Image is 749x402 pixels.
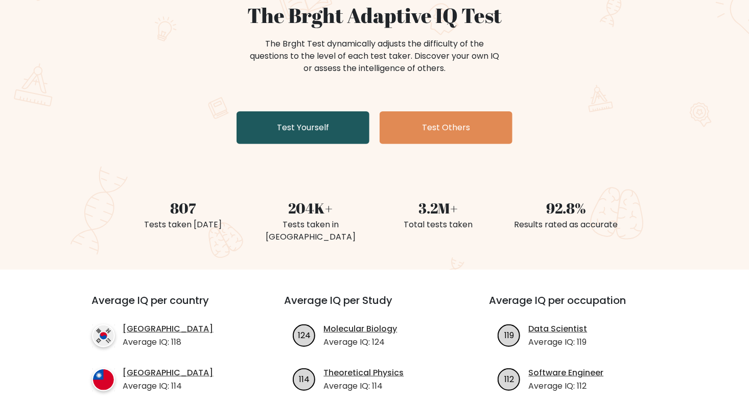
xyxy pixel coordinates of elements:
a: Theoretical Physics [324,367,404,379]
h3: Average IQ per occupation [489,294,670,319]
div: 3.2M+ [381,197,496,219]
h1: The Brght Adaptive IQ Test [125,3,624,28]
div: Total tests taken [381,219,496,231]
text: 124 [298,329,311,341]
div: The Brght Test dynamically adjusts the difficulty of the questions to the level of each test take... [247,38,502,75]
p: Average IQ: 118 [123,336,214,348]
a: Data Scientist [529,323,588,335]
text: 114 [299,373,310,385]
div: Tests taken in [GEOGRAPHIC_DATA] [253,219,368,243]
a: Software Engineer [529,367,604,379]
a: Molecular Biology [324,323,397,335]
div: Results rated as accurate [508,219,624,231]
div: Tests taken [DATE] [125,219,241,231]
p: Average IQ: 114 [123,380,214,392]
img: country [92,324,115,347]
a: Test Yourself [237,111,369,144]
p: Average IQ: 119 [529,336,588,348]
text: 119 [504,329,514,341]
p: Average IQ: 114 [324,380,404,392]
a: Test Others [380,111,512,144]
text: 112 [504,373,514,385]
div: 807 [125,197,241,219]
a: [GEOGRAPHIC_DATA] [123,367,214,379]
div: 92.8% [508,197,624,219]
img: country [92,368,115,391]
div: 204K+ [253,197,368,219]
h3: Average IQ per country [92,294,248,319]
p: Average IQ: 124 [324,336,397,348]
p: Average IQ: 112 [529,380,604,392]
a: [GEOGRAPHIC_DATA] [123,323,214,335]
h3: Average IQ per Study [285,294,465,319]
